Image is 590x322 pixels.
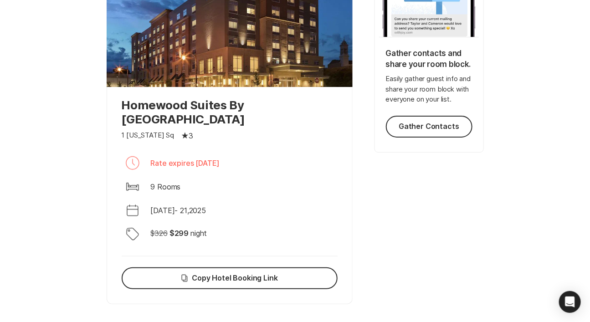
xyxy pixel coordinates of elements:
p: 3 [189,130,193,141]
p: Rate expires [DATE] [151,158,220,169]
div: Open Intercom Messenger [559,291,581,313]
button: Gather Contacts [386,116,472,138]
p: 1 [US_STATE] Sq [122,130,174,141]
p: [DATE] - 21 , 2025 [151,205,206,216]
button: Copy Hotel Booking Link [122,267,338,289]
p: $ 326 [151,228,168,239]
p: Homewood Suites By [GEOGRAPHIC_DATA] [122,98,338,126]
p: Easily gather guest info and share your room block with everyone on your list. [386,74,472,105]
p: night [190,228,207,239]
p: 9 Rooms [151,181,181,192]
p: $ 299 [169,228,189,239]
p: Gather contacts and share your room block. [386,48,472,70]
